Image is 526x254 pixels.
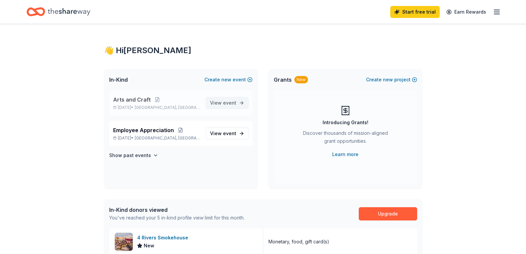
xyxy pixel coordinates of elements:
a: Start free trial [390,6,440,18]
div: Discover thousands of mission-aligned grant opportunities. [300,129,391,148]
a: Home [27,4,90,20]
span: Employee Appreciation [113,126,174,134]
div: In-Kind donors viewed [109,206,245,214]
button: Show past events [109,151,158,159]
span: [GEOGRAPHIC_DATA], [GEOGRAPHIC_DATA] [135,135,200,141]
span: new [221,76,231,84]
span: View [210,129,236,137]
button: Createnewproject [366,76,417,84]
span: [GEOGRAPHIC_DATA], [GEOGRAPHIC_DATA] [135,105,200,110]
span: Arts and Craft [113,96,151,104]
span: new [383,76,393,84]
span: event [223,130,236,136]
div: Introducing Grants! [323,119,368,127]
button: Createnewevent [204,76,253,84]
a: Learn more [332,150,358,158]
a: Earn Rewards [442,6,490,18]
h4: Show past events [109,151,151,159]
a: View event [206,127,249,139]
span: Grants [274,76,292,84]
div: You've reached your 5 in-kind profile view limit for this month. [109,214,245,222]
span: event [223,100,236,106]
div: New [294,76,308,83]
img: Image for 4 Rivers Smokehouse [115,233,133,251]
a: View event [206,97,249,109]
div: 4 Rivers Smokehouse [137,234,191,242]
p: [DATE] • [113,105,200,110]
a: Upgrade [359,207,417,220]
span: In-Kind [109,76,128,84]
p: [DATE] • [113,135,200,141]
span: View [210,99,236,107]
div: Monetary, food, gift card(s) [268,238,329,246]
div: 👋 Hi [PERSON_NAME] [104,45,422,56]
span: New [144,242,154,250]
